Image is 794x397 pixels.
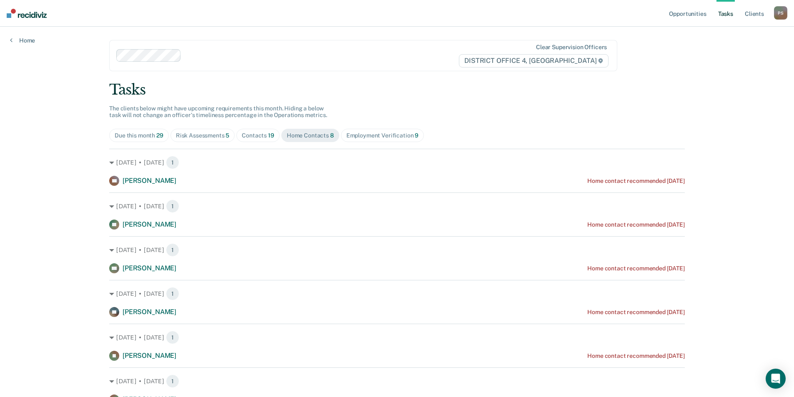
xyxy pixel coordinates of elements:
[109,287,685,300] div: [DATE] • [DATE] 1
[109,156,685,169] div: [DATE] • [DATE] 1
[109,375,685,388] div: [DATE] • [DATE] 1
[268,132,274,139] span: 19
[346,132,419,139] div: Employment Verification
[176,132,230,139] div: Risk Assessments
[123,352,176,360] span: [PERSON_NAME]
[287,132,334,139] div: Home Contacts
[123,308,176,316] span: [PERSON_NAME]
[109,243,685,257] div: [DATE] • [DATE] 1
[774,6,787,20] div: P S
[587,265,685,272] div: Home contact recommended [DATE]
[123,264,176,272] span: [PERSON_NAME]
[166,200,179,213] span: 1
[10,37,35,44] a: Home
[166,375,179,388] span: 1
[115,132,163,139] div: Due this month
[330,132,334,139] span: 8
[166,331,179,344] span: 1
[109,200,685,213] div: [DATE] • [DATE] 1
[109,81,685,98] div: Tasks
[156,132,163,139] span: 29
[166,156,179,169] span: 1
[587,352,685,360] div: Home contact recommended [DATE]
[123,177,176,185] span: [PERSON_NAME]
[536,44,607,51] div: Clear supervision officers
[415,132,418,139] span: 9
[123,220,176,228] span: [PERSON_NAME]
[459,54,609,67] span: DISTRICT OFFICE 4, [GEOGRAPHIC_DATA]
[587,177,685,185] div: Home contact recommended [DATE]
[587,221,685,228] div: Home contact recommended [DATE]
[166,243,179,257] span: 1
[766,369,786,389] div: Open Intercom Messenger
[109,105,327,119] span: The clients below might have upcoming requirements this month. Hiding a below task will not chang...
[109,331,685,344] div: [DATE] • [DATE] 1
[225,132,229,139] span: 5
[242,132,274,139] div: Contacts
[7,9,47,18] img: Recidiviz
[587,309,685,316] div: Home contact recommended [DATE]
[774,6,787,20] button: PS
[166,287,179,300] span: 1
